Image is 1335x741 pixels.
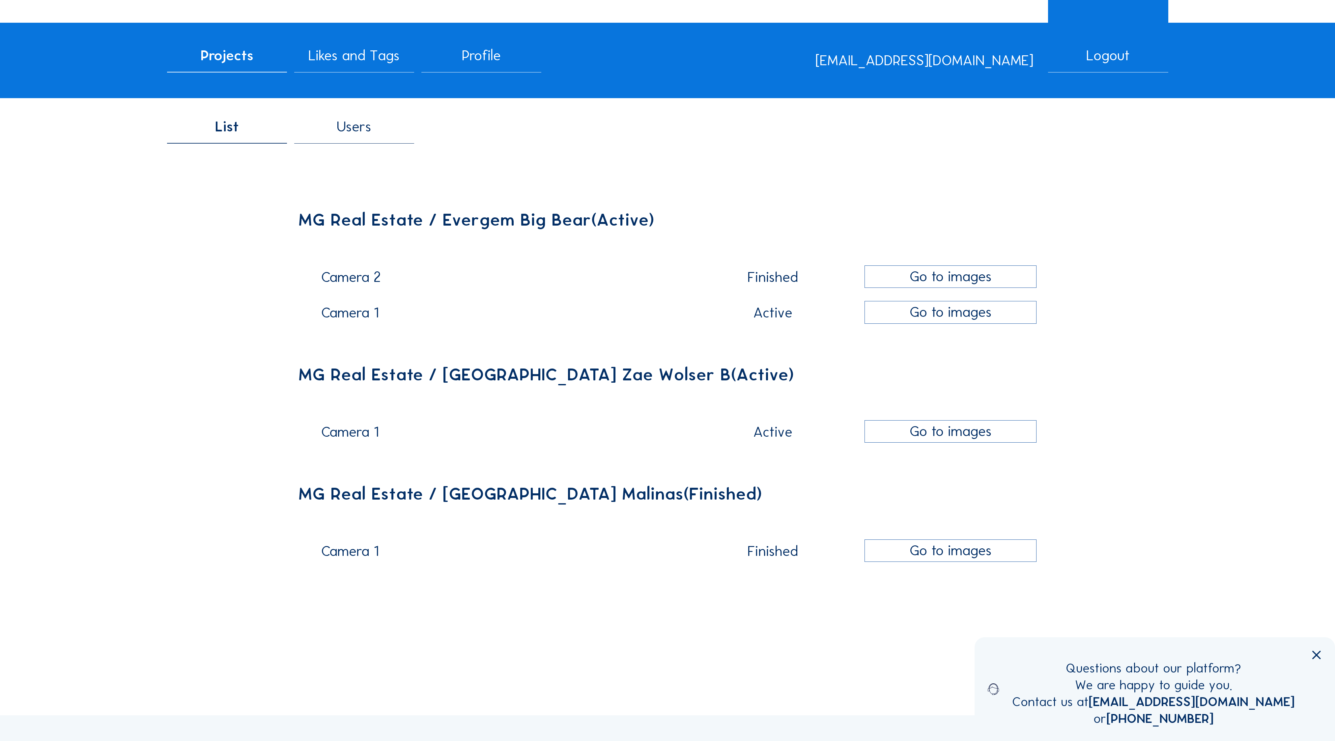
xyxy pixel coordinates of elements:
[298,366,1037,383] div: MG Real Estate / [GEOGRAPHIC_DATA] Zae Wolser B
[988,660,999,719] img: operator
[685,425,861,439] div: Active
[215,120,239,134] span: List
[321,425,681,443] div: Camera 1
[1012,710,1295,727] div: or
[591,209,654,230] span: (Active)
[865,420,1037,443] div: Go to images
[1012,693,1295,710] div: Contact us at
[731,364,794,385] span: (Active)
[685,544,861,559] div: Finished
[685,270,861,285] div: Finished
[865,539,1037,562] div: Go to images
[683,483,762,504] span: (Finished)
[321,270,681,288] div: Camera 2
[1106,710,1214,727] a: [PHONE_NUMBER]
[1048,48,1168,72] div: Logout
[321,306,681,324] div: Camera 1
[298,485,1037,503] div: MG Real Estate / [GEOGRAPHIC_DATA] Malinas
[1012,660,1295,676] div: Questions about our platform?
[685,306,861,320] div: Active
[337,120,371,134] span: Users
[865,301,1037,323] div: Go to images
[308,48,400,63] span: Likes and Tags
[201,48,253,63] span: Projects
[462,48,501,63] span: Profile
[865,265,1037,288] div: Go to images
[1089,694,1295,710] a: [EMAIL_ADDRESS][DOMAIN_NAME]
[1012,676,1295,693] div: We are happy to guide you.
[298,211,1037,229] div: MG Real Estate / Evergem Big Bear
[815,53,1033,68] div: [EMAIL_ADDRESS][DOMAIN_NAME]
[321,544,681,563] div: Camera 1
